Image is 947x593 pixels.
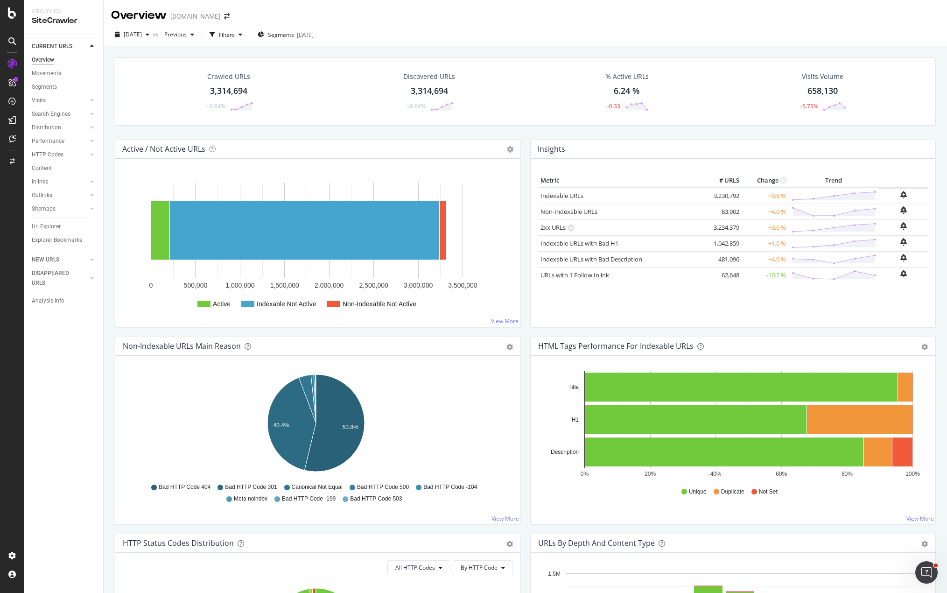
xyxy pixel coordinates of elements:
text: 1,500,000 [270,282,299,289]
text: 1.5M [548,571,561,577]
button: [DATE] [111,27,153,42]
text: 20% [645,471,656,477]
a: Movements [32,69,97,78]
text: Non-Indexable Not Active [343,300,416,308]
iframe: Intercom live chat [915,561,938,584]
th: Trend [788,174,879,188]
span: Bad HTTP Code 503 [350,495,402,503]
text: 53.8% [343,424,358,431]
div: Crawled URLs [207,72,250,81]
div: Discovered URLs [403,72,455,81]
div: Segments [32,82,57,92]
span: Bad HTTP Code 404 [159,483,210,491]
div: NEW URLS [32,255,59,265]
svg: A chart. [538,371,925,479]
span: 2025 Aug. 16th [124,30,142,38]
div: Search Engines [32,109,70,119]
div: Filters [219,31,235,39]
button: Previous [161,27,198,42]
div: HTTP Codes [32,150,63,160]
text: 40.4% [274,422,289,429]
text: Title [568,384,579,390]
td: +4.0 % [742,251,788,267]
a: Non-Indexable URLs [540,207,597,216]
text: Description [550,449,578,455]
a: Performance [32,136,87,146]
th: Change [742,174,788,188]
td: +0.6 % [742,219,788,235]
i: Options [507,146,513,153]
a: Indexable URLs with Bad Description [540,255,642,263]
a: HTTP Codes [32,150,87,160]
div: gear [506,541,513,547]
div: bell-plus [900,206,907,214]
text: 60% [776,471,787,477]
span: Canonical Not Equal [292,483,343,491]
td: +0.6 % [742,188,788,204]
button: All HTTP Codes [387,560,450,575]
div: Overview [111,7,167,23]
div: 658,130 [807,85,838,97]
div: Analytics [32,7,96,15]
button: Filters [206,27,246,42]
td: +1.0 % [742,235,788,251]
text: H1 [571,417,579,423]
td: -10.2 % [742,267,788,283]
div: HTML Tags Performance for Indexable URLs [538,341,694,351]
div: Visits Volume [802,72,843,81]
svg: A chart. [123,174,513,319]
div: [DOMAIN_NAME] [170,12,220,21]
a: Indexable URLs [540,191,583,200]
span: Previous [161,30,187,38]
h4: Insights [538,143,565,155]
a: View More [491,317,519,325]
span: Not Set [759,488,778,496]
a: Visits [32,96,87,106]
text: 0 [149,282,153,289]
a: Inlinks [32,177,87,187]
div: Analysis Info [32,296,64,306]
button: Segments[DATE] [254,27,317,42]
h4: Active / Not Active URLs [122,143,205,155]
a: Search Engines [32,109,87,119]
a: Content [32,163,97,173]
div: -0.33 [607,102,620,110]
span: Bad HTTP Code 301 [225,483,277,491]
text: Active [213,300,231,308]
a: Analysis Info [32,296,97,306]
div: arrow-right-arrow-left [224,13,230,20]
div: +0.64% [407,102,426,110]
div: Inlinks [32,177,48,187]
div: 3,314,694 [210,85,247,97]
text: 0% [580,471,589,477]
a: Outlinks [32,191,87,200]
button: By HTTP Code [453,560,513,575]
td: 481,096 [704,251,742,267]
div: bell-plus [900,254,907,261]
a: Segments [32,82,97,92]
a: Url Explorer [32,222,97,232]
text: 2,500,000 [359,282,388,289]
text: 3,000,000 [404,282,433,289]
div: Performance [32,136,64,146]
text: 2,000,000 [315,282,344,289]
text: 500,000 [184,282,208,289]
a: Explorer Bookmarks [32,235,97,245]
div: DISAPPEARED URLS [32,268,79,288]
div: Overview [32,55,54,65]
span: Unique [689,488,707,496]
span: Meta noindex [234,495,267,503]
div: A chart. [123,371,509,479]
div: 6.24 % [614,85,640,97]
div: bell-plus [900,238,907,246]
div: Sitemaps [32,204,56,214]
div: bell-plus [900,270,907,277]
span: Bad HTTP Code 500 [357,483,409,491]
a: Sitemaps [32,204,87,214]
div: CURRENT URLS [32,42,72,51]
div: Outlinks [32,191,52,200]
div: bell-plus [900,191,907,198]
div: -5.75% [800,102,818,110]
